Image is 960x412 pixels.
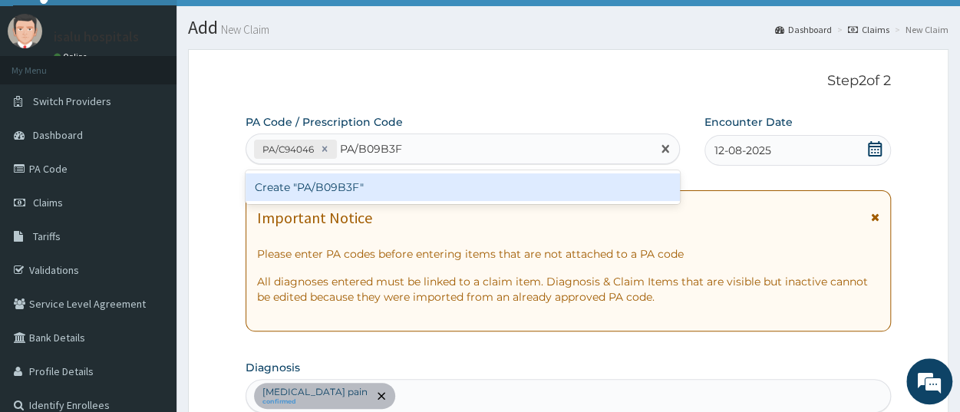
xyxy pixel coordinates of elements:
[246,360,300,375] label: Diagnosis
[188,18,948,38] h1: Add
[704,114,793,130] label: Encounter Date
[33,128,83,142] span: Dashboard
[252,8,289,44] div: Minimize live chat window
[257,209,372,226] h1: Important Notice
[80,86,258,106] div: Chat with us now
[262,398,368,406] small: confirmed
[218,24,269,35] small: New Claim
[775,23,832,36] a: Dashboard
[262,386,368,398] p: [MEDICAL_DATA] pain
[33,94,111,108] span: Switch Providers
[257,246,879,262] p: Please enter PA codes before entering items that are not attached to a PA code
[33,196,63,209] span: Claims
[257,274,879,305] p: All diagnoses entered must be linked to a claim item. Diagnosis & Claim Items that are visible bu...
[54,51,91,62] a: Online
[714,143,771,158] span: 12-08-2025
[246,173,680,201] div: Create "PA/B09B3F"
[28,77,62,115] img: d_794563401_company_1708531726252_794563401
[8,260,292,314] textarea: Type your message and hit 'Enter'
[54,30,139,44] p: isalu hospitals
[891,23,948,36] li: New Claim
[33,229,61,243] span: Tariffs
[89,114,212,269] span: We're online!
[246,114,403,130] label: PA Code / Prescription Code
[258,140,316,158] div: PA/C94046
[374,389,388,403] span: remove selection option
[246,73,891,90] p: Step 2 of 2
[848,23,889,36] a: Claims
[8,14,42,48] img: User Image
